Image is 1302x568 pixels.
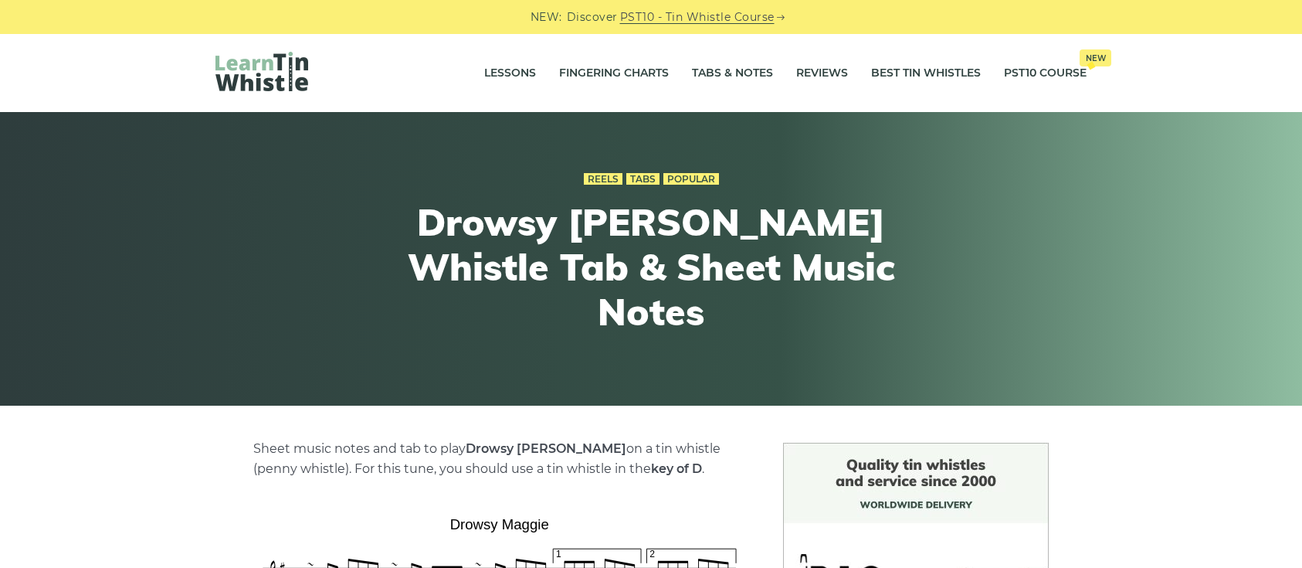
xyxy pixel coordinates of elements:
[626,173,659,185] a: Tabs
[253,439,746,479] p: Sheet music notes and tab to play on a tin whistle (penny whistle). For this tune, you should use...
[466,441,626,456] strong: Drowsy [PERSON_NAME]
[559,54,669,93] a: Fingering Charts
[663,173,719,185] a: Popular
[796,54,848,93] a: Reviews
[692,54,773,93] a: Tabs & Notes
[871,54,981,93] a: Best Tin Whistles
[215,52,308,91] img: LearnTinWhistle.com
[1004,54,1087,93] a: PST10 CourseNew
[1080,49,1111,66] span: New
[584,173,622,185] a: Reels
[367,200,935,334] h1: Drowsy [PERSON_NAME] Whistle Tab & Sheet Music Notes
[651,461,702,476] strong: key of D
[484,54,536,93] a: Lessons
